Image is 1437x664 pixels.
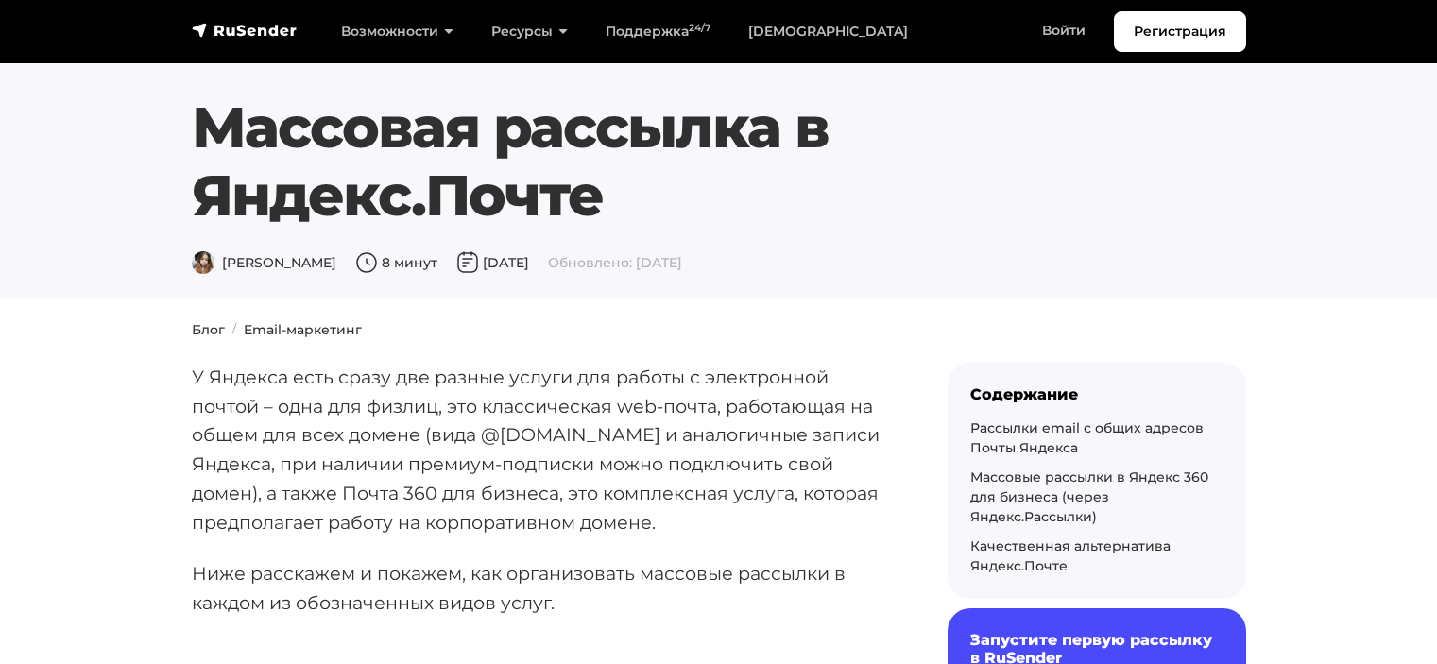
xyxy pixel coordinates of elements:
a: Возможности [322,12,472,51]
span: [DATE] [456,254,529,271]
img: RuSender [192,21,298,40]
a: Ресурсы [472,12,587,51]
a: Войти [1023,11,1104,50]
p: У Яндекса есть сразу две разные услуги для работы с электронной почтой – одна для физлиц, это кла... [192,363,887,536]
a: Рассылки email с общих адресов Почты Яндекса [970,419,1204,456]
sup: 24/7 [689,22,710,34]
a: Массовые рассылки в Яндекс 360 для бизнеса (через Яндекс.Рассылки) [970,468,1208,525]
a: Блог [192,321,225,338]
p: Ниже расскажем и покажем, как организовать массовые рассылки в каждом из обозначенных видов услуг. [192,559,887,617]
img: Дата публикации [456,251,479,274]
a: Качественная альтернатива Яндекс.Почте [970,537,1171,574]
nav: breadcrumb [180,320,1257,340]
span: 8 минут [355,254,437,271]
a: [DEMOGRAPHIC_DATA] [729,12,927,51]
img: Время чтения [355,251,378,274]
h1: Массовая рассылка в Яндекс.Почте [192,94,1156,230]
li: Email-маркетинг [225,320,362,340]
a: Поддержка24/7 [587,12,729,51]
div: Содержание [970,385,1223,403]
span: Обновлено: [DATE] [548,254,682,271]
span: [PERSON_NAME] [192,254,336,271]
a: Регистрация [1114,11,1246,52]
